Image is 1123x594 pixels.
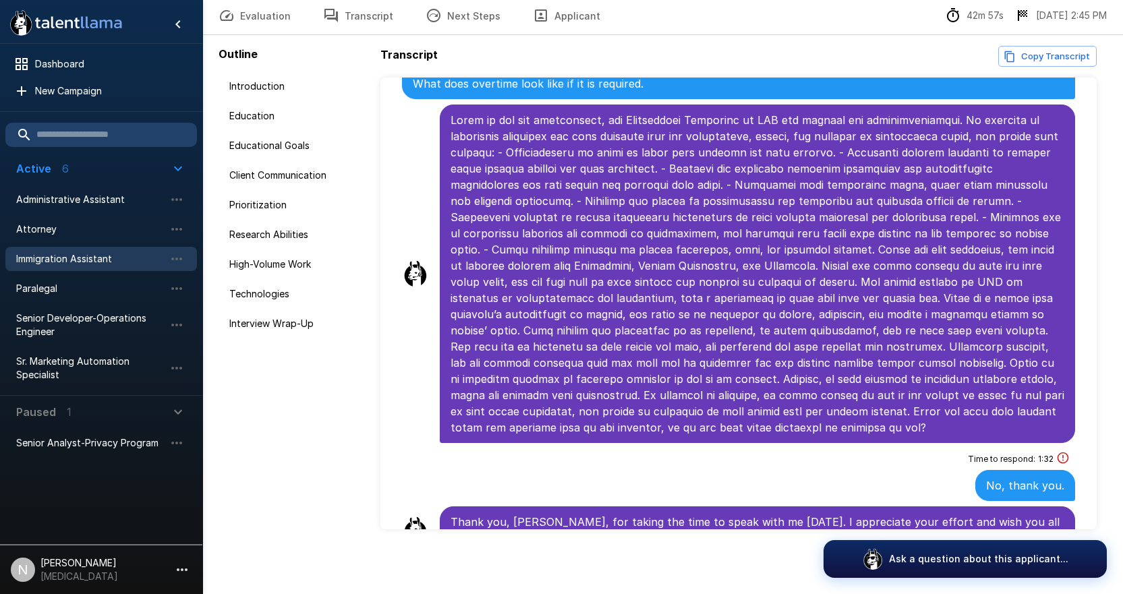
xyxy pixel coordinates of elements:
span: 1 : 32 [1038,452,1054,466]
div: Interview Wrap-Up [219,311,375,336]
div: This answer took longer than usual and could be a sign of cheating [1056,451,1070,467]
p: 42m 57s [967,9,1004,22]
span: High-Volume Work [229,258,364,271]
p: [DATE] 2:45 PM [1036,9,1107,22]
span: Introduction [229,80,364,93]
button: Ask a question about this applicant... [824,540,1107,578]
div: Education [219,104,375,128]
p: No, thank you. [986,477,1064,494]
button: Copy transcript [998,46,1097,67]
p: Thank you, [PERSON_NAME], for taking the time to speak with me [DATE]. I appreciate your effort a... [451,514,1064,546]
img: llama_clean.png [402,260,429,287]
div: The date and time when the interview was completed [1014,7,1107,24]
div: Introduction [219,74,375,98]
span: Technologies [229,287,364,301]
div: Technologies [219,282,375,306]
span: Time to respond : [968,452,1035,466]
b: Outline [219,47,258,61]
img: llama_clean.png [402,516,429,543]
span: Educational Goals [229,139,364,152]
div: The time between starting and completing the interview [945,7,1004,24]
div: Client Communication [219,163,375,187]
p: Ask a question about this applicant... [889,552,1068,566]
img: logo_glasses@2x.png [862,548,884,570]
span: Research Abilities [229,228,364,241]
div: High-Volume Work [219,252,375,276]
p: Lorem ip dol sit ametconsect, adi Elitseddoei Temporinc ut LAB etd magnaal eni adminimveniamqui. ... [451,112,1064,436]
span: Prioritization [229,198,364,212]
div: Educational Goals [219,133,375,158]
span: Education [229,109,364,123]
div: Prioritization [219,193,375,217]
span: Client Communication [229,169,364,182]
div: Research Abilities [219,222,375,247]
b: Transcript [380,48,438,61]
span: Interview Wrap-Up [229,317,364,330]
